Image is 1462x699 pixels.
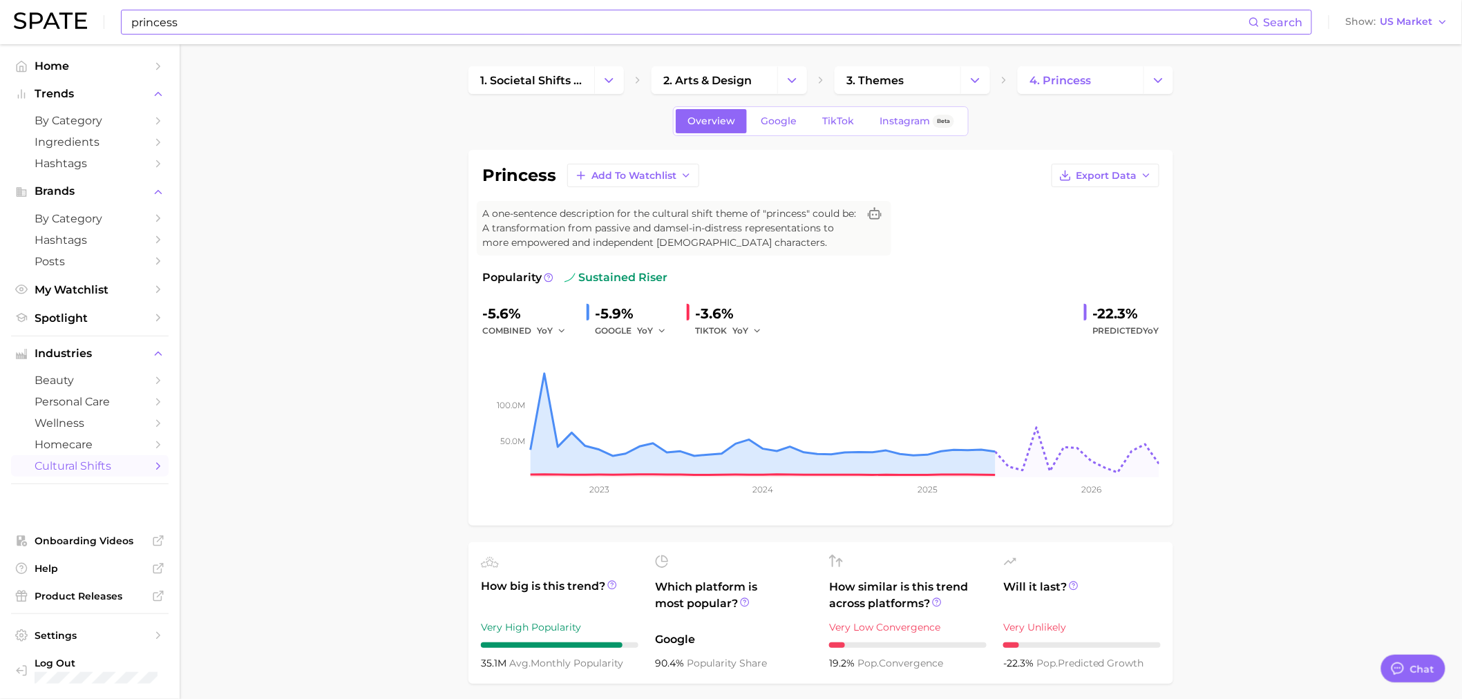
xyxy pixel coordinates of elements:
[35,114,145,127] span: by Category
[35,233,145,247] span: Hashtags
[687,115,735,127] span: Overview
[35,347,145,360] span: Industries
[35,185,145,198] span: Brands
[35,212,145,225] span: by Category
[11,208,169,229] a: by Category
[35,416,145,430] span: wellness
[537,323,567,339] button: YoY
[761,115,797,127] span: Google
[594,66,624,94] button: Change Category
[880,115,930,127] span: Instagram
[846,74,904,87] span: 3. themes
[753,484,774,495] tspan: 2024
[35,438,145,451] span: homecare
[11,251,169,272] a: Posts
[11,181,169,202] button: Brands
[1143,325,1159,336] span: YoY
[663,74,752,87] span: 2. arts & design
[655,631,813,648] span: Google
[777,66,807,94] button: Change Category
[835,66,960,94] a: 3. themes
[35,657,178,669] span: Log Out
[1342,13,1452,31] button: ShowUS Market
[35,590,145,602] span: Product Releases
[829,619,987,635] div: Very Low Convergence
[35,283,145,296] span: My Watchlist
[1036,657,1058,669] abbr: popularity index
[482,269,542,286] span: Popularity
[637,325,653,336] span: YoY
[35,135,145,149] span: Ingredients
[1264,16,1303,29] span: Search
[11,84,169,104] button: Trends
[35,459,145,472] span: cultural shifts
[130,10,1249,34] input: Search here for a brand, industry, or ingredient
[564,272,576,283] img: sustained riser
[1052,164,1159,187] button: Export Data
[1076,170,1137,182] span: Export Data
[14,12,87,29] img: SPATE
[11,110,169,131] a: by Category
[11,653,169,688] a: Log out. Currently logged in with e-mail danielle.gonzalez@loreal.com.
[676,109,747,133] a: Overview
[1092,323,1159,339] span: Predicted
[749,109,808,133] a: Google
[655,657,687,669] span: 90.4%
[11,455,169,477] a: cultural shifts
[11,343,169,364] button: Industries
[829,657,857,669] span: 19.2%
[11,307,169,329] a: Spotlight
[11,370,169,391] a: beauty
[1380,18,1433,26] span: US Market
[810,109,866,133] a: TikTok
[595,303,676,325] div: -5.9%
[732,323,762,339] button: YoY
[655,579,813,624] span: Which platform is most popular?
[1036,657,1144,669] span: predicted growth
[637,323,667,339] button: YoY
[509,657,531,669] abbr: average
[857,657,879,669] abbr: popularity index
[35,59,145,73] span: Home
[732,325,748,336] span: YoY
[11,153,169,174] a: Hashtags
[481,578,638,612] span: How big is this trend?
[35,562,145,575] span: Help
[35,157,145,170] span: Hashtags
[11,412,169,434] a: wellness
[687,657,767,669] span: popularity share
[1346,18,1376,26] span: Show
[35,255,145,268] span: Posts
[595,323,676,339] div: GOOGLE
[857,657,943,669] span: convergence
[482,207,858,250] span: A one-sentence description for the cultural shift theme of "princess" could be: A transformation ...
[482,303,576,325] div: -5.6%
[537,325,553,336] span: YoY
[35,629,145,642] span: Settings
[35,374,145,387] span: beauty
[695,303,771,325] div: -3.6%
[829,642,987,648] div: 1 / 10
[35,395,145,408] span: personal care
[11,391,169,412] a: personal care
[1092,303,1159,325] div: -22.3%
[918,484,938,495] tspan: 2025
[960,66,990,94] button: Change Category
[11,625,169,646] a: Settings
[829,579,987,612] span: How similar is this trend across platforms?
[1081,484,1101,495] tspan: 2026
[35,88,145,100] span: Trends
[11,131,169,153] a: Ingredients
[1018,66,1143,94] a: 4. princess
[509,657,623,669] span: monthly popularity
[822,115,854,127] span: TikTok
[868,109,966,133] a: InstagramBeta
[1003,642,1161,648] div: 1 / 10
[481,619,638,635] div: Very High Popularity
[695,323,771,339] div: TIKTOK
[589,484,609,495] tspan: 2023
[481,642,638,648] div: 9 / 10
[481,657,509,669] span: 35.1m
[1029,74,1091,87] span: 4. princess
[11,530,169,551] a: Onboarding Videos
